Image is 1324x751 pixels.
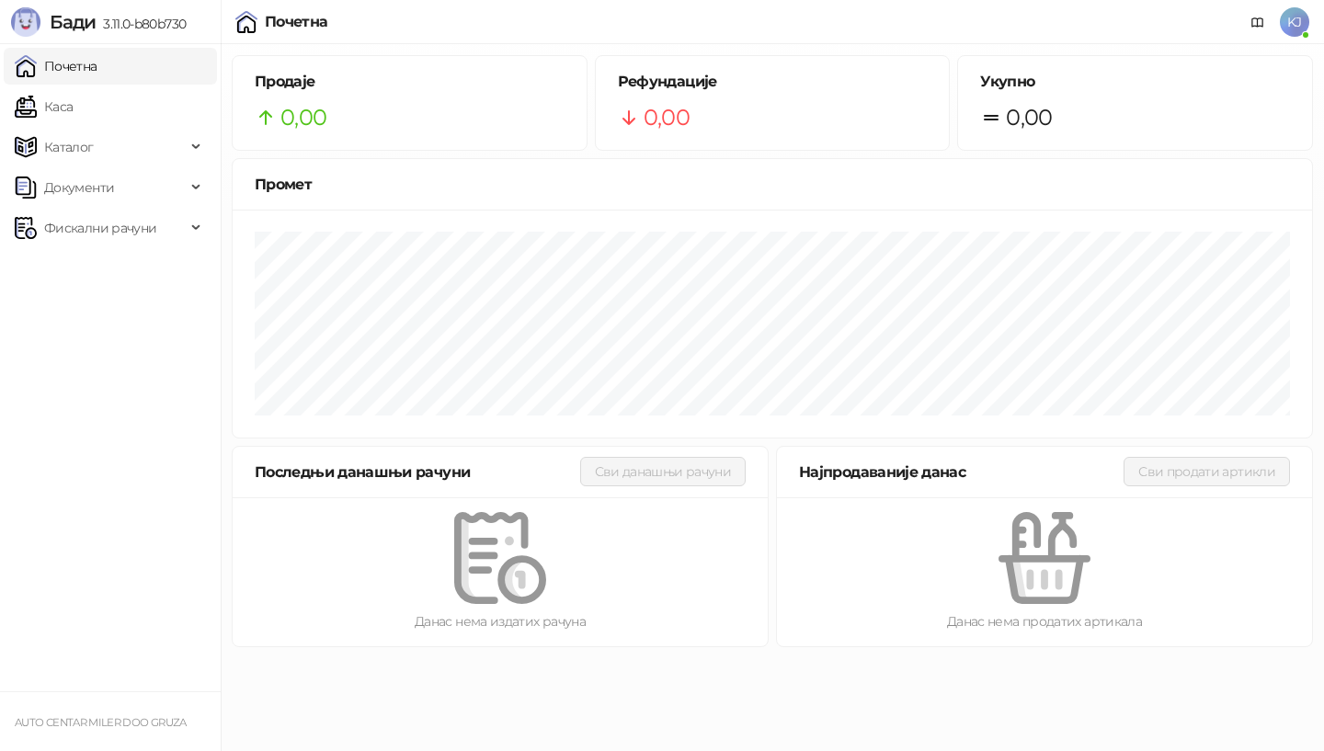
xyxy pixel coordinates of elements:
[280,100,326,135] span: 0,00
[580,457,746,486] button: Сви данашњи рачуни
[1006,100,1052,135] span: 0,00
[44,169,114,206] span: Документи
[980,71,1290,93] h5: Укупно
[11,7,40,37] img: Logo
[255,461,580,484] div: Последњи данашњи рачуни
[1280,7,1309,37] span: KJ
[96,16,186,32] span: 3.11.0-b80b730
[255,173,1290,196] div: Промет
[50,11,96,33] span: Бади
[644,100,690,135] span: 0,00
[44,129,94,165] span: Каталог
[15,716,187,729] small: AUTO CENTAR MILER DOO GRUZA
[255,71,565,93] h5: Продаје
[15,88,73,125] a: Каса
[618,71,928,93] h5: Рефундације
[1124,457,1290,486] button: Сви продати артикли
[799,461,1124,484] div: Најпродаваније данас
[262,611,738,632] div: Данас нема издатих рачуна
[265,15,328,29] div: Почетна
[806,611,1283,632] div: Данас нема продатих артикала
[1243,7,1273,37] a: Документација
[44,210,156,246] span: Фискални рачуни
[15,48,97,85] a: Почетна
